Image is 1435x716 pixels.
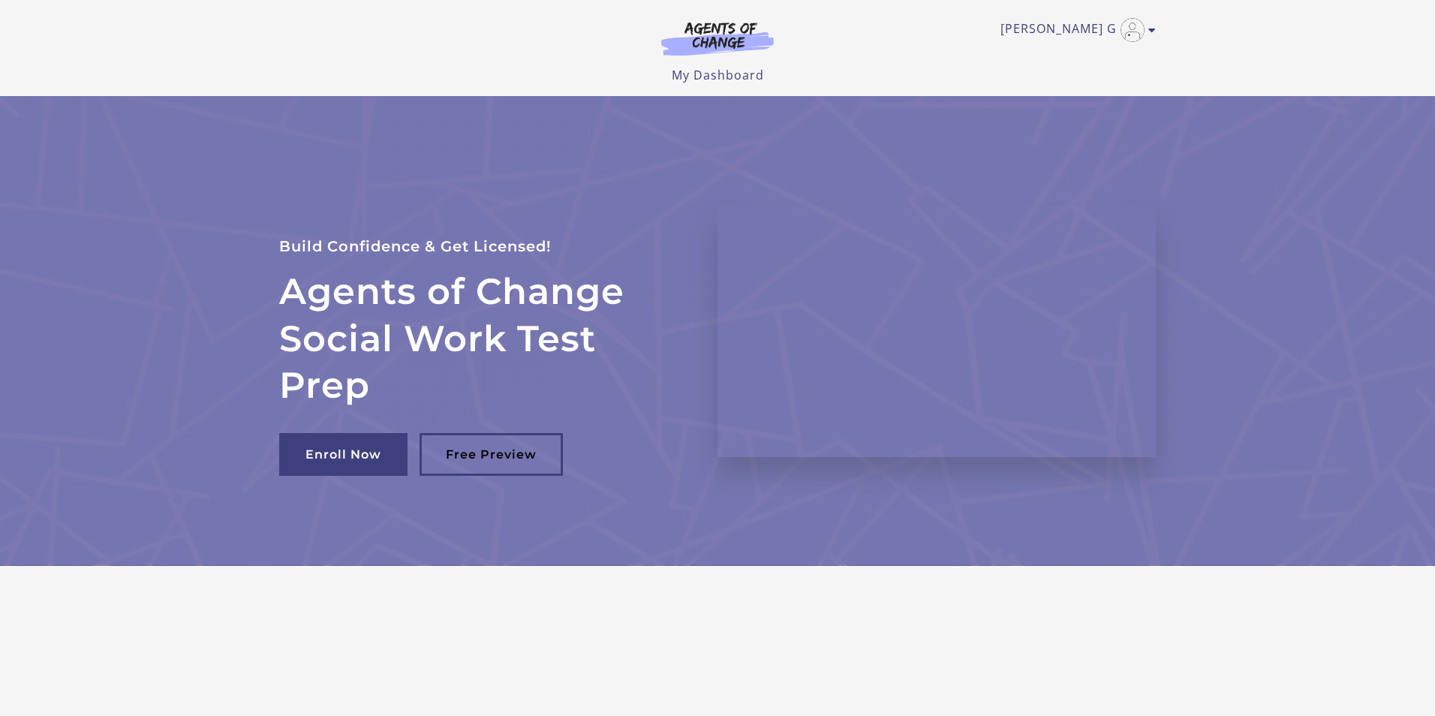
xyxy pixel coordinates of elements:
[279,268,681,408] h2: Agents of Change Social Work Test Prep
[645,21,790,56] img: Agents of Change Logo
[279,433,408,476] a: Enroll Now
[672,67,764,83] a: My Dashboard
[420,433,563,476] a: Free Preview
[1000,18,1148,42] a: Toggle menu
[279,234,681,259] p: Build Confidence & Get Licensed!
